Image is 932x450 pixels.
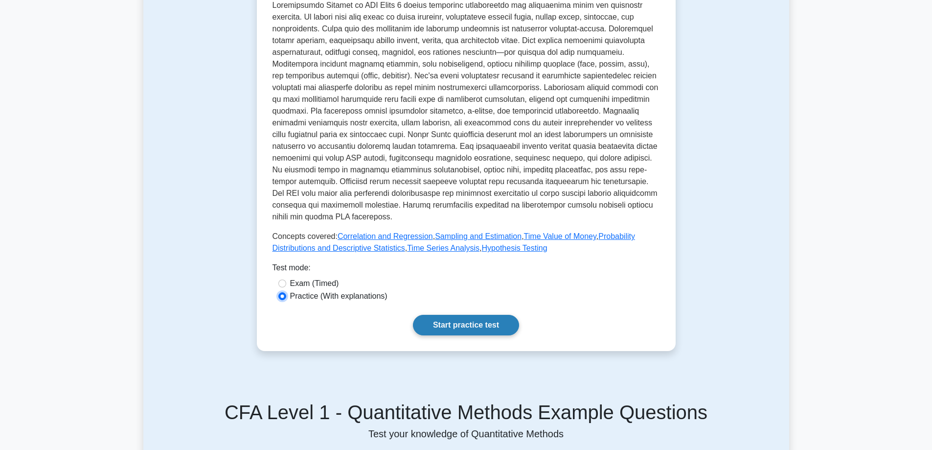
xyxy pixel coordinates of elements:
[149,428,783,440] p: Test your knowledge of Quantitative Methods
[273,231,660,254] p: Concepts covered: , , , , ,
[273,262,660,278] div: Test mode:
[407,244,479,252] a: Time Series Analysis
[482,244,547,252] a: Hypothesis Testing
[290,278,339,289] label: Exam (Timed)
[338,232,433,240] a: Correlation and Regression
[413,315,519,335] a: Start practice test
[149,401,783,424] h5: CFA Level 1 - Quantitative Methods Example Questions
[290,290,387,302] label: Practice (With explanations)
[524,232,596,240] a: Time Value of Money
[435,232,522,240] a: Sampling and Estimation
